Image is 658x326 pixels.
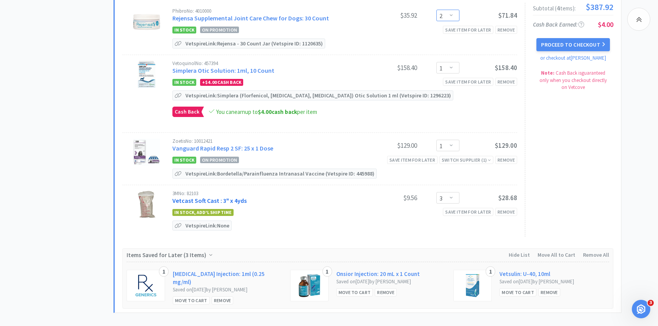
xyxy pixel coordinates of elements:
[442,156,491,164] div: Switch Supplier ( 1 )
[495,78,517,86] div: Remove
[133,61,160,88] img: 559884bf7d5042b88bd96e7e0960d670_522938.jpeg
[598,20,613,29] span: $4.00
[172,8,359,13] div: Phibro No: 4010000
[133,8,160,35] img: a91d22759a3843859dadfbcb01d99e4d_295396.jpeg
[499,288,536,296] div: Move to Cart
[443,78,493,86] div: Save item for later
[184,169,376,178] p: Vetspire Link: Bordetella/Parainfluenza Intranasal Vaccine (Vetspire ID: 445988)
[538,288,560,296] div: Remove
[586,3,613,11] span: $387.92
[632,300,650,318] iframe: Intercom live chat
[185,251,204,259] span: 3 Items
[298,274,321,297] img: 7f259a98fc53467ebaab35dca67ab500_153907.jpeg
[172,14,329,22] a: Rejensa Supplemental Joint Care Chew for Dogs: 30 Count
[159,266,169,277] div: 1
[172,209,234,216] span: In stock, add'l ship time
[173,107,201,117] span: Cash Back
[509,251,530,258] span: Hide List
[495,26,517,34] div: Remove
[133,191,160,218] img: c2ce7befcbcc46c599b296377433767c_76910.jpeg
[495,208,517,216] div: Remove
[583,251,609,258] span: Remove All
[173,296,210,304] div: Move to Cart
[184,221,231,230] p: Vetspire Link: None
[443,26,493,34] div: Save item for later
[336,278,446,286] div: Saved on [DATE] by [PERSON_NAME]
[205,79,217,85] span: $4.00
[541,70,554,76] strong: Note:
[540,55,606,61] a: or checkout at [PERSON_NAME]
[495,64,517,72] span: $158.40
[133,139,160,166] img: 220829c69d7c4e46af0b5eaeaf443f7e_176030.jpeg
[533,21,584,28] span: Cash Back Earned :
[498,11,517,20] span: $71.84
[172,79,196,86] span: In Stock
[200,27,239,33] span: On Promotion
[212,296,234,304] div: Remove
[258,108,297,115] strong: cash back
[200,157,239,163] span: On Promotion
[322,266,332,277] div: 1
[200,79,243,86] div: + Cash Back
[172,191,359,196] div: 3M No: 82103
[495,141,517,150] span: $129.00
[536,38,610,51] button: Proceed to Checkout
[539,70,607,90] span: Cash Back is guaranteed only when you checkout directly on Vetcove
[172,61,359,66] div: Vetoquinol No: 457394
[461,274,484,297] img: 29782f5d912546989c2f83fc3b566363_57635.jpeg
[443,208,493,216] div: Save item for later
[538,251,575,258] span: Move All to Cart
[173,270,282,286] a: [MEDICAL_DATA] Injection: 1ml (0.25 mg/ml)
[172,67,274,74] a: Simplera Otic Solution: 1ml, 10 Count
[359,11,417,20] div: $35.92
[495,156,517,164] div: Remove
[498,194,517,202] span: $28.68
[499,270,550,278] a: Vetsulin: U-40, 10ml
[134,274,157,297] img: ccc41a8f3cde4206a7c5f853e360c191_616498.jpeg
[533,3,613,11] div: Subtotal ( 4 item s ):
[258,108,272,115] span: $4.00
[336,288,373,296] div: Move to Cart
[172,27,196,33] span: In Stock
[387,156,438,164] div: Save item for later
[336,270,420,278] a: Onsior Injection: 20 mL x 1 Count
[486,266,495,277] div: 1
[499,278,609,286] div: Saved on [DATE] by [PERSON_NAME]
[216,108,317,115] span: You can earn up to per item
[172,144,273,152] a: Vanguard Rapid Resp 2 SF: 25 x 1 Dose
[184,39,325,48] p: Vetspire Link: Rejensa - 30 Count Jar (Vetspire ID: 1120635)
[172,197,247,204] a: Vetcast Soft Cast : 3" x 4yds
[184,91,453,100] p: Vetspire Link: Simplera (Florfenicol, [MEDICAL_DATA], [MEDICAL_DATA]) Otic Solution 1 ml (Vetspir...
[173,286,282,294] div: Saved on [DATE] by [PERSON_NAME]
[359,141,417,150] div: $129.00
[375,288,397,296] div: Remove
[359,63,417,72] div: $158.40
[172,139,359,144] div: Zoetis No: 10012421
[648,300,654,306] span: 3
[359,193,417,202] div: $9.56
[127,251,208,259] span: Items Saved for Later ( )
[172,157,196,164] span: In Stock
